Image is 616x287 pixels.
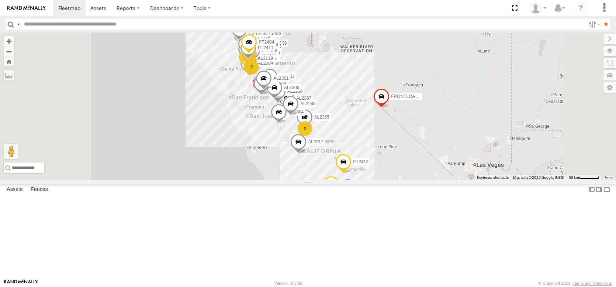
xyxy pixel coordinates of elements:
span: PT2435 [252,31,267,36]
span: AL2333 [279,74,294,79]
span: Map data ©2025 Google, INEGI [513,175,564,180]
button: Zoom out [4,46,14,57]
div: 3 [244,59,259,74]
span: PT2408 [262,48,277,53]
label: Dock Summary Table to the Left [588,184,595,195]
label: Map Settings [603,82,616,93]
span: PT2406 [266,31,281,36]
span: PT2390 [264,51,280,56]
div: © Copyright 2025 - [539,281,612,286]
label: Dock Summary Table to the Right [595,184,603,195]
label: Measure [4,70,14,81]
a: Terms (opens in new tab) [605,176,613,179]
span: AL2361 [273,76,288,81]
span: AL2365 [314,115,329,120]
a: Visit our Website [4,280,38,287]
span: AL2367 [296,96,311,101]
label: Hide Summary Table [603,184,610,195]
span: PT2412 [353,160,368,165]
label: Search Filter Options [586,19,602,30]
label: Assets [3,184,26,195]
span: AL2375 [255,35,270,41]
span: AL2309 [284,85,299,90]
span: AL2317 [308,139,323,144]
button: Drag Pegman onto the map to open Street View [4,144,18,159]
div: Dennis Braga [527,3,549,14]
span: AL2119 [258,56,273,61]
div: 2 [239,49,253,64]
button: Zoom in [4,36,14,46]
span: PT2411 [258,45,273,50]
span: AL2384 [258,61,273,66]
i: ? [575,2,587,14]
label: Fences [27,184,52,195]
div: 2 [298,121,312,136]
button: Zoom Home [4,57,14,66]
span: AL2245 [300,101,315,106]
span: PT2404 [259,40,274,45]
span: AL2260 [287,89,302,94]
button: Map Scale: 50 km per 50 pixels [567,175,601,180]
a: Terms and Conditions [573,281,612,286]
span: 50 km [569,175,579,180]
img: rand-logo.svg [7,6,46,11]
button: Keyboard shortcuts [477,175,509,180]
span: AL2304 [288,110,304,115]
div: 2 [297,121,312,136]
span: FRONTLOADER JD344H [391,94,442,99]
div: 2 [244,59,259,74]
label: Search Query [15,19,21,30]
div: Version: 307.00 [274,281,302,286]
